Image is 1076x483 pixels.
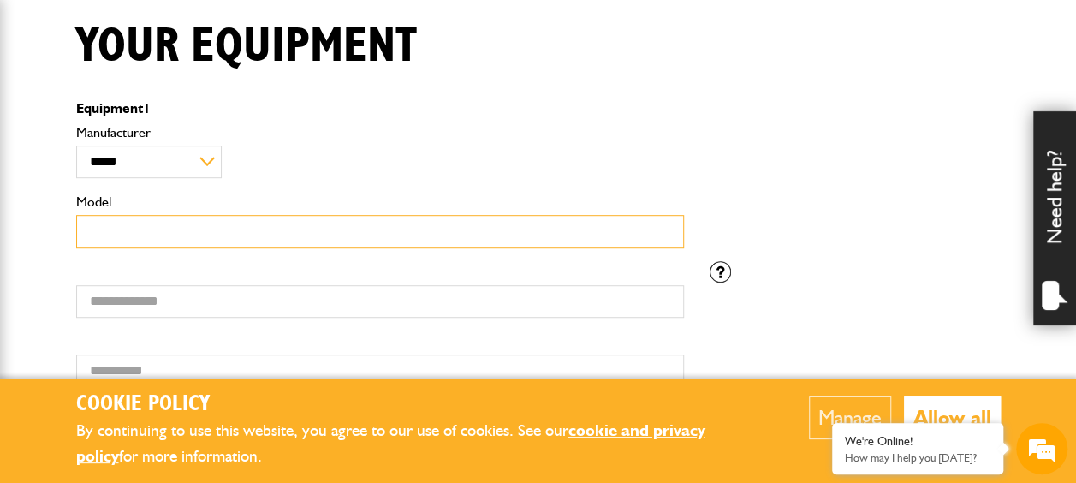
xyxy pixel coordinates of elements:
[76,102,684,116] p: Equipment
[845,434,990,449] div: We're Online!
[22,259,312,297] input: Enter your phone number
[76,18,417,75] h1: Your equipment
[76,418,757,470] p: By continuing to use this website, you agree to our use of cookies. See our for more information.
[22,158,312,196] input: Enter your last name
[904,396,1001,439] button: Allow all
[76,391,757,418] h2: Cookie Policy
[233,370,311,393] em: Start Chat
[76,195,684,209] label: Model
[29,95,72,119] img: d_20077148190_company_1631870298795_20077148190
[845,451,990,464] p: How may I help you today?
[281,9,322,50] div: Minimize live chat window
[22,209,312,247] input: Enter your email address
[143,100,151,116] span: 1
[89,96,288,118] div: Chat with us now
[76,126,684,140] label: Manufacturer
[22,310,312,370] textarea: Type your message and hit 'Enter'
[809,396,891,439] button: Manage
[76,420,705,467] a: cookie and privacy policy
[1033,111,1076,325] div: Need help?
